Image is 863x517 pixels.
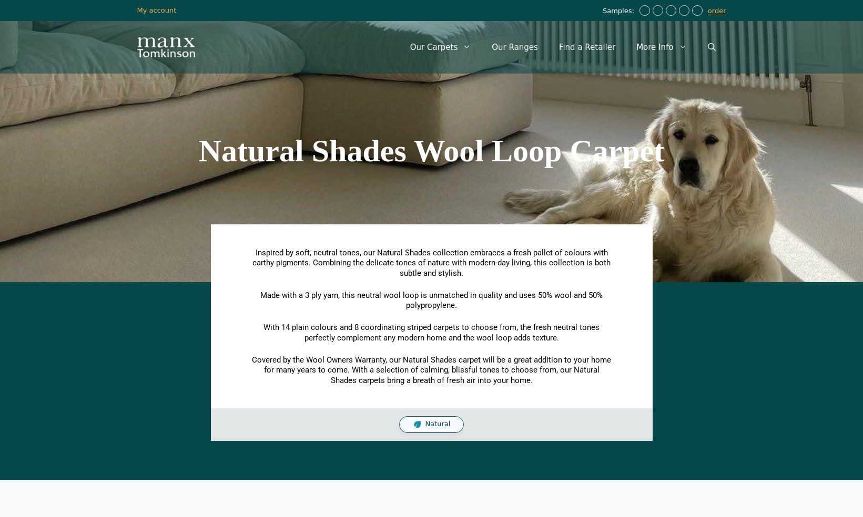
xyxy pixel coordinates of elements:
span: Inspired by soft, neutral tones, our Natural Shades collection embraces a fresh pallet of colours... [252,248,611,278]
span: Natural [425,420,450,429]
span: Samples: [603,7,637,16]
span: With 14 plain colours and 8 coordinating striped carpets to choose from, the fresh neutral tones ... [263,323,600,343]
nav: Primary [400,32,726,63]
a: Our Ranges [481,32,549,63]
a: order [708,7,726,15]
a: Open Search Bar [697,32,726,63]
a: Our Carpets [400,32,482,63]
a: More Info [626,32,697,63]
img: Manx Tomkinson [137,37,195,57]
a: My account [137,6,177,14]
h1: Natural Shades Wool Loop Carpet [137,135,726,167]
p: Covered by the Wool Owners Warranty, our Natural Shades carpet will be a great addition to your h... [250,355,613,386]
a: Find a Retailer [549,32,626,63]
span: Made with a 3 ply yarn, this neutral wool loop is unmatched in quality and uses 50% wool and 50% ... [260,291,603,311]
